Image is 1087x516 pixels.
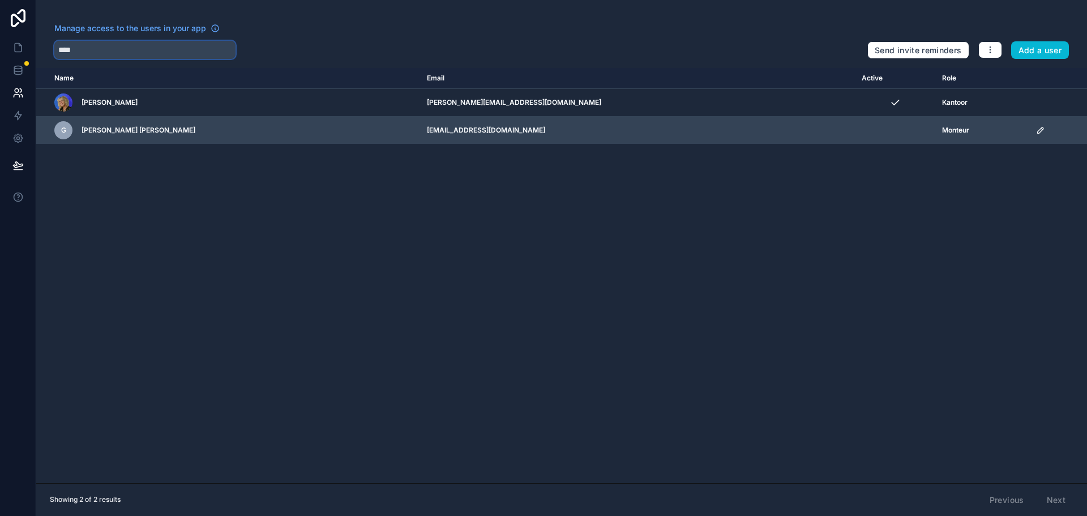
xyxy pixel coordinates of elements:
[420,89,855,117] td: [PERSON_NAME][EMAIL_ADDRESS][DOMAIN_NAME]
[50,495,121,504] span: Showing 2 of 2 results
[420,117,855,144] td: [EMAIL_ADDRESS][DOMAIN_NAME]
[54,23,220,34] a: Manage access to the users in your app
[82,126,195,135] span: [PERSON_NAME] [PERSON_NAME]
[82,98,138,107] span: [PERSON_NAME]
[867,41,969,59] button: Send invite reminders
[1011,41,1069,59] button: Add a user
[36,68,1087,483] div: scrollable content
[942,126,969,135] span: Monteur
[36,68,420,89] th: Name
[54,23,206,34] span: Manage access to the users in your app
[935,68,1030,89] th: Role
[855,68,935,89] th: Active
[942,98,968,107] span: Kantoor
[420,68,855,89] th: Email
[61,126,66,135] span: G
